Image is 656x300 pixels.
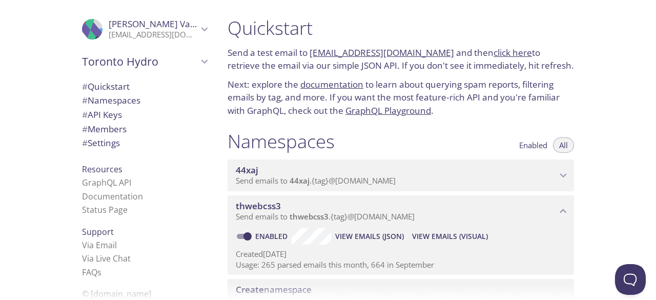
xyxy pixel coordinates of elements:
a: click here [494,47,532,58]
span: 44xaj [236,164,258,176]
span: [PERSON_NAME] Varma [109,18,207,30]
p: Created [DATE] [236,249,566,259]
div: Members [74,122,215,136]
a: GraphQL API [82,177,131,188]
div: Team Settings [74,136,215,150]
a: FAQ [82,267,101,278]
p: Usage: 265 parsed emails this month, 664 in September [236,259,566,270]
span: thwebcss3 [236,200,281,212]
span: View Emails (JSON) [335,230,404,243]
button: Enabled [513,137,553,153]
span: Toronto Hydro [82,54,198,69]
h1: Quickstart [228,16,574,39]
span: Resources [82,164,122,175]
span: Members [82,123,127,135]
span: 44xaj [290,175,310,186]
span: # [82,109,88,121]
button: View Emails (Visual) [408,228,492,245]
a: GraphQL Playground [345,105,431,116]
div: thwebcss3 namespace [228,195,574,227]
p: Next: explore the to learn about querying spam reports, filtering emails by tag, and more. If you... [228,78,574,117]
span: Quickstart [82,81,130,92]
span: s [97,267,101,278]
a: Via Email [82,239,117,251]
span: Send emails to . {tag} @[DOMAIN_NAME] [236,175,396,186]
a: Enabled [254,231,292,241]
div: 44xaj namespace [228,159,574,191]
div: Prasanth Varma [74,12,215,46]
span: Send emails to . {tag} @[DOMAIN_NAME] [236,211,415,222]
span: # [82,123,88,135]
iframe: Help Scout Beacon - Open [615,264,646,295]
div: Toronto Hydro [74,48,215,75]
span: Namespaces [82,94,140,106]
span: Settings [82,137,120,149]
a: Status Page [82,204,128,215]
p: Send a test email to and then to retrieve the email via our simple JSON API. If you don't see it ... [228,46,574,72]
a: [EMAIL_ADDRESS][DOMAIN_NAME] [310,47,454,58]
a: Documentation [82,191,143,202]
div: Quickstart [74,79,215,94]
a: documentation [300,78,363,90]
span: # [82,94,88,106]
span: Support [82,226,114,237]
p: [EMAIL_ADDRESS][DOMAIN_NAME] [109,30,198,40]
span: thwebcss3 [290,211,329,222]
a: Via Live Chat [82,253,131,264]
h1: Namespaces [228,130,335,153]
button: All [553,137,574,153]
span: View Emails (Visual) [412,230,488,243]
div: API Keys [74,108,215,122]
span: # [82,137,88,149]
span: API Keys [82,109,122,121]
button: View Emails (JSON) [331,228,408,245]
span: # [82,81,88,92]
div: Namespaces [74,93,215,108]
